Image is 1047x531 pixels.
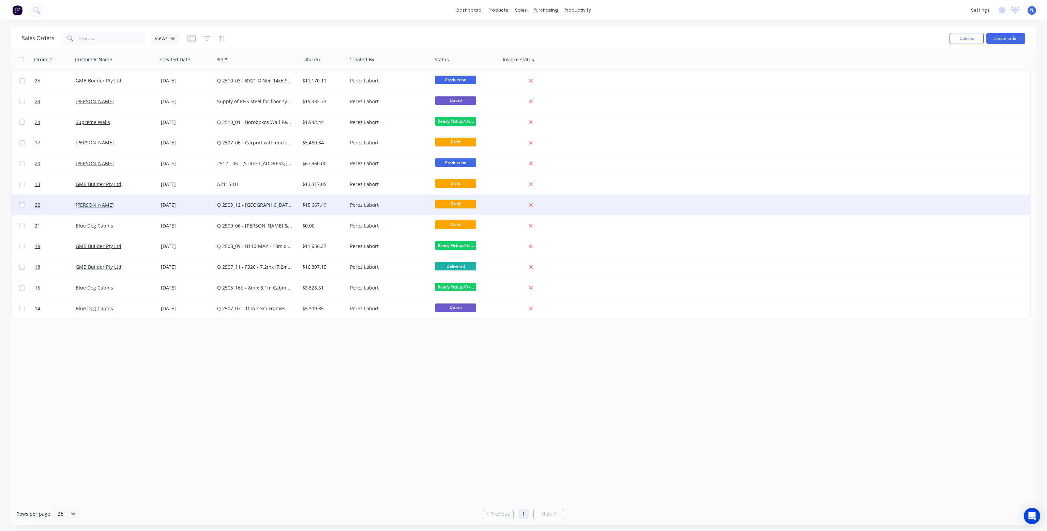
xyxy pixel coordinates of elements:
h1: Sales Orders [22,35,55,42]
div: Perez Labort [350,243,426,250]
span: 17 [35,139,40,146]
a: Blue Dog Cabins [76,305,113,312]
span: 24 [35,119,40,126]
span: Ready Pickup/De... [435,241,476,250]
a: GMB Builder Pty Ltd [76,243,121,249]
div: PO # [216,56,227,63]
span: Quote [435,303,476,312]
div: $19,332.73 [302,98,343,105]
div: $16,807.15 [302,264,343,270]
a: 18 [35,257,76,277]
div: Perez Labort [350,160,426,167]
span: 13 [35,181,40,188]
span: Draft [435,220,476,229]
div: Open Intercom Messenger [1024,508,1040,524]
div: Supply of RHS steel for floor system [217,98,293,105]
ul: Pagination [480,509,567,519]
div: purchasing [530,5,561,15]
a: [PERSON_NAME] [76,160,114,167]
div: $67,960.00 [302,160,343,167]
div: $0.00 [302,222,343,229]
div: Perez Labort [350,77,426,84]
button: Create order [986,33,1025,44]
div: Perez Labort [350,305,426,312]
div: productivity [561,5,594,15]
a: [PERSON_NAME] [76,202,114,208]
span: Ready Pickup/De... [435,283,476,291]
a: Next page [534,511,564,517]
div: Q 2510_01 - Borobokos Wall Panels [217,119,293,126]
a: 21 [35,216,76,236]
div: Created By [349,56,374,63]
div: Total ($) [302,56,320,63]
div: Q 2507_07 - 10m x 3m Frames on trailer incl roof panel [217,305,293,312]
div: $1,942.44 [302,119,343,126]
span: Production [435,76,476,84]
span: Production [435,158,476,167]
div: [DATE] [161,284,212,291]
div: $13,317.05 [302,181,343,188]
div: $3,828.51 [302,284,343,291]
div: Perez Labort [350,222,426,229]
div: products [485,5,512,15]
a: Supreme Walls [76,119,110,125]
a: 23 [35,91,76,112]
a: 24 [35,112,76,132]
a: 20 [35,153,76,174]
div: Order # [34,56,52,63]
div: [DATE] [161,119,212,126]
div: sales [512,5,530,15]
div: $11,170.11 [302,77,343,84]
a: GMB Builder Pty Ltd [76,77,121,84]
a: 25 [35,71,76,91]
span: Draft [435,138,476,146]
div: Invoice status [503,56,534,63]
span: Draft [435,179,476,188]
div: [DATE] [161,264,212,270]
div: Q 2507_06 - Carport with enclosed area [217,139,293,146]
div: $5,309.35 [302,305,343,312]
div: Perez Labort [350,98,426,105]
a: dashboard [453,5,485,15]
span: Ready Pickup/De... [435,117,476,125]
a: 15 [35,278,76,298]
div: [DATE] [161,181,212,188]
div: [DATE] [161,202,212,208]
div: Perez Labort [350,181,426,188]
a: [PERSON_NAME] [76,98,114,105]
span: 23 [35,98,40,105]
span: Previous [490,511,510,517]
a: Blue Dog Cabins [76,222,113,229]
img: Factory [12,5,22,15]
a: 14 [35,298,76,319]
div: A2115-U1 [217,181,293,188]
button: Options [950,33,984,44]
div: Q 2509_12 - [GEOGRAPHIC_DATA], Drake - Main bedroom extension and patio roof structure [217,202,293,208]
div: $11,656.27 [302,243,343,250]
span: 14 [35,305,40,312]
div: [DATE] [161,98,212,105]
span: 21 [35,222,40,229]
div: Q 2507_11 - F320 - 7.2mx17.2m 3 bed split cabin truss design [217,264,293,270]
div: Created Date [160,56,190,63]
span: 15 [35,284,40,291]
span: Delivered [435,262,476,270]
div: $5,469.84 [302,139,343,146]
div: Perez Labort [350,284,426,291]
div: Q 2505_16b - 8m x 3.1m Cabin 70mm stud walls and roof panel [217,284,293,291]
span: Draft [435,200,476,208]
span: PL [1030,7,1034,13]
div: [DATE] [161,222,212,229]
div: $15,667.49 [302,202,343,208]
span: Quote [435,96,476,105]
a: Blue Dog Cabins [76,284,113,291]
div: [DATE] [161,243,212,250]
div: [DATE] [161,77,212,84]
a: [PERSON_NAME] [76,139,114,146]
input: Search... [79,32,146,45]
div: [DATE] [161,305,212,312]
span: Rows per page [16,511,50,517]
div: settings [968,5,993,15]
div: Customer Name [75,56,112,63]
div: 2512 - 05 - [STREET_ADDRESS][PERSON_NAME] Leycester - New house frames - purlin veranda [217,160,293,167]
